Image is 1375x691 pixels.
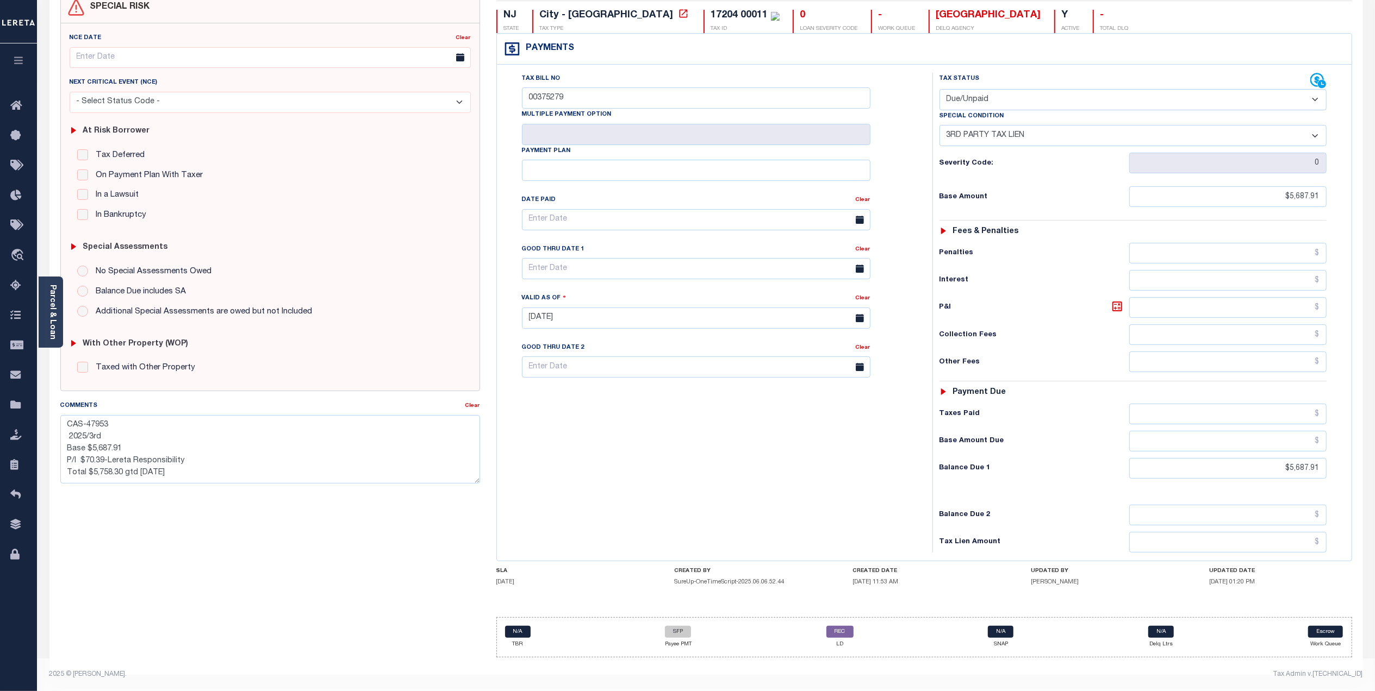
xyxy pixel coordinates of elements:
[85,2,150,12] h4: SPECIAL RISK
[940,358,1129,367] h6: Other Fees
[521,43,575,54] h4: Payments
[496,568,639,574] h4: SLA
[879,25,916,33] p: WORK QUEUE
[70,78,158,87] label: Next Critical Event (NCE)
[90,189,139,202] label: In a Lawsuit
[90,362,195,374] label: Taxed with Other Property
[1129,431,1327,451] input: $
[522,110,612,120] label: Multiple Payment Option
[90,169,203,182] label: On Payment Plan With Taxer
[465,403,480,409] a: Clear
[940,464,1129,473] h6: Balance Due 1
[522,258,870,279] input: Enter Date
[988,626,1013,638] a: N/A
[1129,297,1327,318] input: $
[674,568,817,574] h4: CREATED BY
[60,401,98,411] label: Comments
[496,579,515,585] span: [DATE]
[936,10,1041,22] div: [GEOGRAPHIC_DATA]
[90,286,186,298] label: Balance Due includes SA
[70,34,102,43] label: NCE Date
[10,249,28,263] i: travel_explore
[940,538,1129,546] h6: Tax Lien Amount
[674,579,817,586] h5: SureUp-OneTimeScript-2025.06.06.52.44
[1129,532,1327,552] input: $
[988,640,1013,649] p: SNAP
[1129,186,1327,207] input: $
[1308,640,1343,649] p: Work Queue
[90,266,211,278] label: No Special Assessments Owed
[505,626,531,638] a: N/A
[936,25,1041,33] p: DELQ AGENCY
[940,300,1129,315] h6: P&I
[665,626,691,638] a: SFP
[1129,243,1327,263] input: $
[522,245,584,254] label: Good Thru Date 1
[940,249,1129,257] h6: Penalties
[1129,324,1327,345] input: $
[540,25,690,33] p: TAX TYPE
[540,10,674,20] div: City - [GEOGRAPHIC_DATA]
[1031,568,1173,574] h4: UPDATED BY
[1209,568,1352,574] h4: UPDATED DATE
[1100,25,1129,33] p: TOTAL DLQ
[826,626,854,638] a: REC
[1209,579,1352,586] h5: [DATE] 01:20 PM
[70,47,471,68] input: Enter Date
[83,127,150,136] h6: At Risk Borrower
[1148,640,1174,649] p: Delq Ltrs
[522,147,571,156] label: Payment Plan
[853,568,995,574] h4: CREATED DATE
[940,511,1129,519] h6: Balance Due 2
[940,437,1129,445] h6: Base Amount Due
[48,285,56,340] a: Parcel & Loan
[940,74,980,84] label: Tax Status
[1129,351,1327,372] input: $
[522,293,567,303] label: Valid as Of
[83,340,188,349] h6: with Other Property (WOP)
[800,10,858,22] div: 0
[940,112,1004,121] label: Special Condition
[504,25,519,33] p: STATE
[800,25,858,33] p: LOAN SEVERITY CODE
[953,227,1018,236] h6: Fees & Penalties
[1129,505,1327,525] input: $
[505,640,531,649] p: TBR
[456,35,471,41] a: Clear
[711,25,780,33] p: TAX ID
[940,276,1129,285] h6: Interest
[714,669,1363,679] div: Tax Admin v.[TECHNICAL_ID]
[826,640,854,649] p: LD
[856,345,870,350] a: Clear
[879,10,916,22] div: -
[522,307,870,329] input: Enter Date
[1062,10,1080,22] div: Y
[1129,458,1327,479] input: $
[83,243,167,252] h6: Special Assessments
[856,247,870,252] a: Clear
[522,209,870,230] input: Enter Date
[940,193,1129,202] h6: Base Amount
[940,159,1129,168] h6: Severity Code:
[940,331,1129,340] h6: Collection Fees
[940,410,1129,418] h6: Taxes Paid
[1129,270,1327,291] input: $
[41,669,706,679] div: 2025 © [PERSON_NAME].
[711,10,768,20] div: 17204 00011
[90,149,145,162] label: Tax Deferred
[1062,25,1080,33] p: ACTIVE
[953,388,1006,397] h6: Payment due
[853,579,995,586] h5: [DATE] 11:53 AM
[1100,10,1129,22] div: -
[504,10,519,22] div: NJ
[522,343,584,353] label: Good Thru Date 2
[522,74,561,84] label: Tax Bill No
[90,209,146,222] label: In Bankruptcy
[856,296,870,301] a: Clear
[1148,626,1174,638] a: N/A
[1308,626,1343,638] a: Escrow
[522,356,870,378] input: Enter Date
[665,640,692,649] p: Payee PMT
[856,197,870,203] a: Clear
[1129,404,1327,424] input: $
